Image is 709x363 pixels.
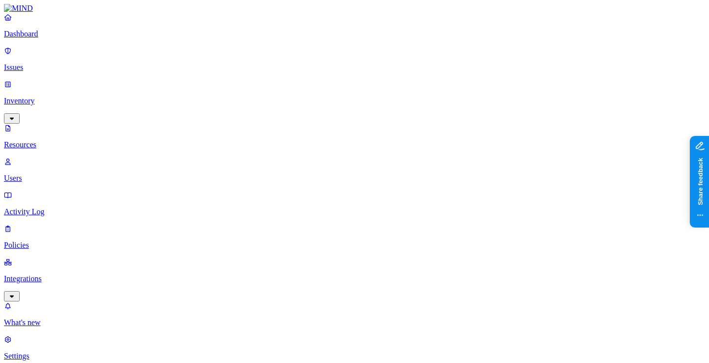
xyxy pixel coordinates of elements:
a: What's new [4,301,705,327]
a: MIND [4,4,705,13]
a: Issues [4,46,705,72]
a: Inventory [4,80,705,122]
a: Dashboard [4,13,705,38]
img: MIND [4,4,33,13]
a: Resources [4,124,705,149]
p: Policies [4,241,705,250]
a: Integrations [4,258,705,300]
p: Users [4,174,705,183]
a: Settings [4,335,705,361]
a: Users [4,157,705,183]
a: Activity Log [4,191,705,216]
p: Inventory [4,97,705,105]
p: Dashboard [4,30,705,38]
p: Integrations [4,274,705,283]
a: Policies [4,224,705,250]
p: What's new [4,318,705,327]
p: Resources [4,140,705,149]
p: Activity Log [4,207,705,216]
p: Issues [4,63,705,72]
p: Settings [4,352,705,361]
